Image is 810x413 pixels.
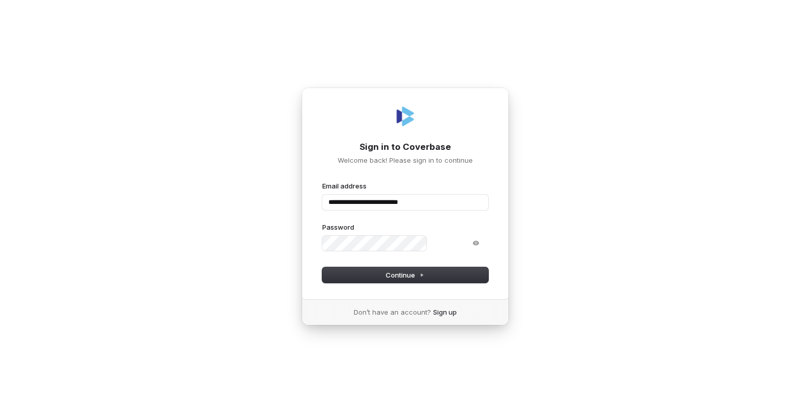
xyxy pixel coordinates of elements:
span: Don’t have an account? [354,307,431,317]
button: Show password [466,237,486,249]
button: Continue [322,267,488,283]
label: Email address [322,181,367,191]
a: Sign up [433,307,457,317]
p: Welcome back! Please sign in to continue [322,156,488,165]
img: Coverbase [393,104,418,129]
h1: Sign in to Coverbase [322,141,488,153]
span: Continue [386,270,424,280]
label: Password [322,222,354,232]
